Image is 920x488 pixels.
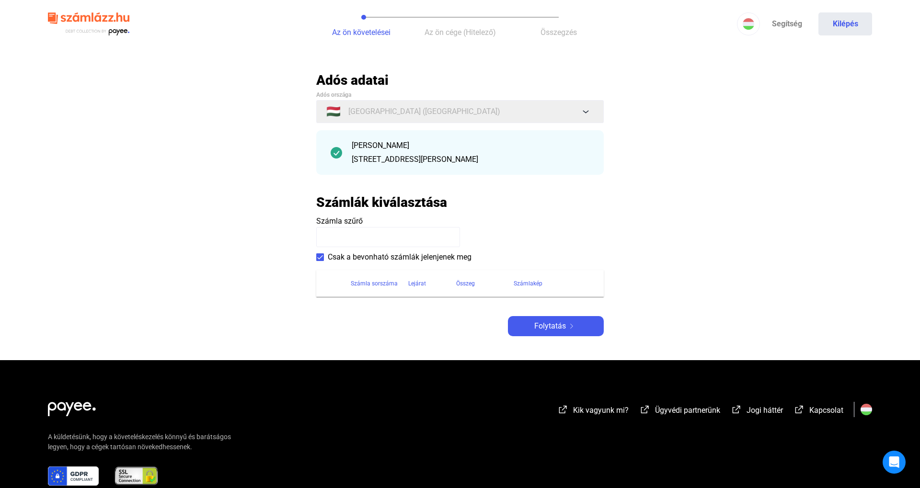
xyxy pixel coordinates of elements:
a: Segítség [760,12,814,35]
img: gdpr [48,466,99,486]
button: Folytatásarrow-right-white [508,316,604,336]
img: white-payee-white-dot.svg [48,397,96,416]
img: HU.svg [861,404,872,415]
img: szamlazzhu-logo [48,9,129,40]
div: Open Intercom Messenger [883,451,906,474]
h2: Számlák kiválasztása [316,194,447,211]
img: external-link-white [557,405,569,414]
span: Kik vagyunk mi? [573,406,629,415]
button: HU [737,12,760,35]
span: Folytatás [534,320,566,332]
span: Az ön követelései [332,28,391,37]
div: Összeg [456,278,475,289]
h2: Adós adatai [316,72,604,89]
button: Kilépés [818,12,872,35]
div: Számla sorszáma [351,278,398,289]
span: Kapcsolat [809,406,843,415]
button: 🇭🇺[GEOGRAPHIC_DATA] ([GEOGRAPHIC_DATA]) [316,100,604,123]
img: external-link-white [731,405,742,414]
span: Adós országa [316,91,351,98]
div: Lejárat [408,278,456,289]
div: [STREET_ADDRESS][PERSON_NAME] [352,154,589,165]
span: Az ön cége (Hitelező) [425,28,496,37]
a: external-link-whiteÜgyvédi partnerünk [639,407,720,416]
span: Jogi háttér [747,406,783,415]
a: external-link-whiteKik vagyunk mi? [557,407,629,416]
div: Számlakép [514,278,542,289]
div: [PERSON_NAME] [352,140,589,151]
div: Összeg [456,278,514,289]
a: external-link-whiteJogi háttér [731,407,783,416]
span: [GEOGRAPHIC_DATA] ([GEOGRAPHIC_DATA]) [348,106,500,117]
div: Számla sorszáma [351,278,408,289]
span: Összegzés [540,28,577,37]
span: Ügyvédi partnerünk [655,406,720,415]
img: external-link-white [793,405,805,414]
img: external-link-white [639,405,651,414]
span: Számla szűrő [316,216,363,226]
span: 🇭🇺 [326,106,341,117]
span: Csak a bevonható számlák jelenjenek meg [328,251,471,263]
img: HU [743,18,754,30]
img: checkmark-darker-green-circle [331,147,342,159]
img: arrow-right-white [566,324,577,329]
div: Lejárat [408,278,426,289]
img: ssl [114,466,159,486]
div: Számlakép [514,278,592,289]
a: external-link-whiteKapcsolat [793,407,843,416]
